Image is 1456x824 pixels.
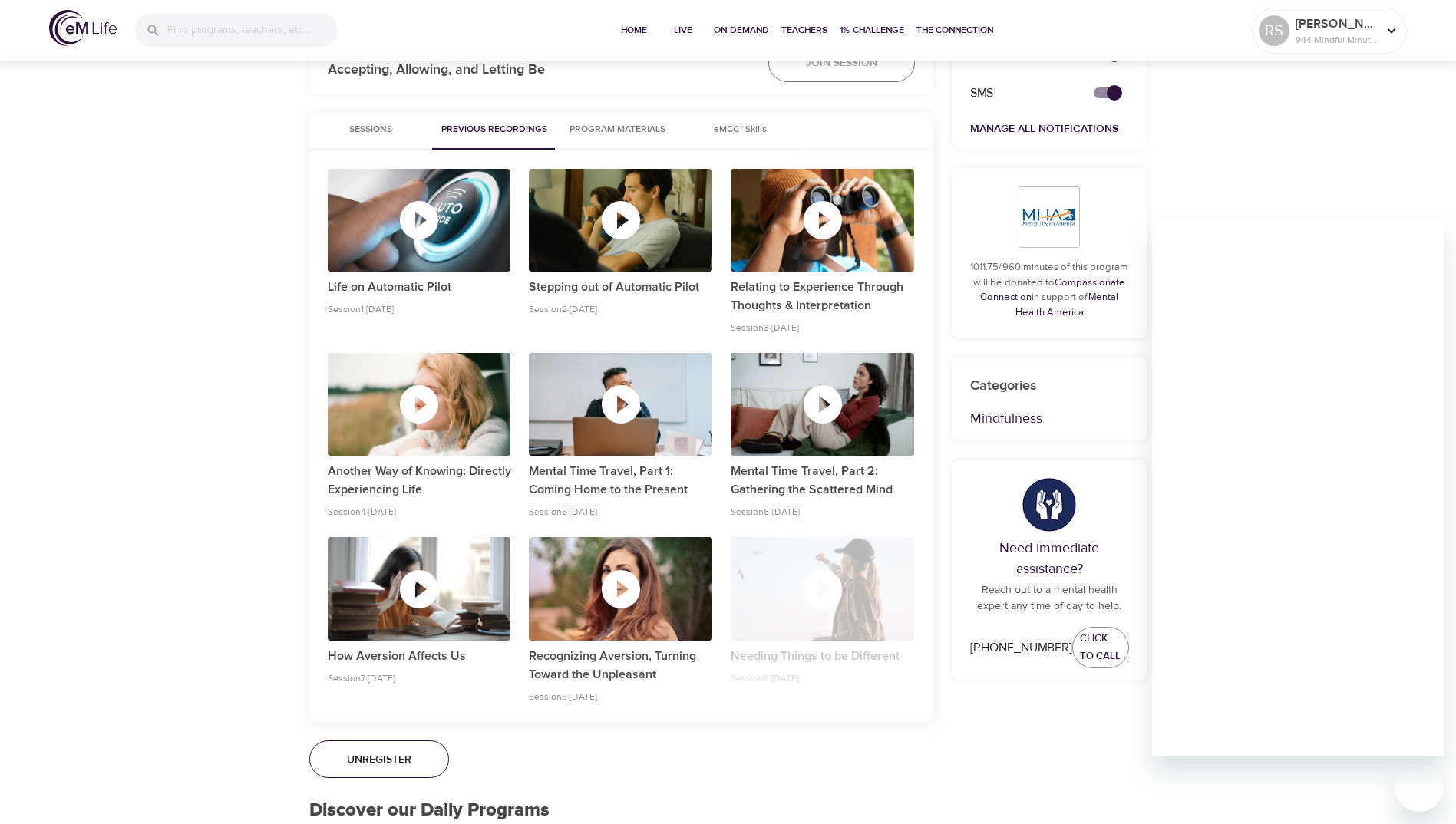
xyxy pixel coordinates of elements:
[1296,15,1377,33] p: [PERSON_NAME]
[731,321,914,335] p: Session 3 · [DATE]
[529,278,712,296] p: Stepping out of Automatic Pilot
[970,122,1118,136] a: Manage All Notifications
[714,22,769,38] span: On-Demand
[529,690,712,704] p: Session 8 · [DATE]
[688,122,793,138] span: eMCC™ Skills
[970,538,1129,579] p: Need immediate assistance?
[731,462,914,499] p: Mental Time Travel, Part 2: Gathering the Scattered Mind
[781,22,827,38] span: Teachers
[1395,763,1444,812] iframe: Button to launch messaging window, conversation in progress
[529,462,712,499] p: Mental Time Travel, Part 1: Coming Home to the Present
[328,302,511,316] p: Session 1 · [DATE]
[347,750,411,770] span: Unregister
[731,505,914,519] p: Session 6 · [DATE]
[529,647,712,684] p: Recognizing Aversion, Turning Toward the Unpleasant
[1152,219,1444,756] iframe: Messaging window
[665,22,702,38] span: Live
[319,122,423,138] span: Sessions
[961,75,1075,111] div: SMS
[309,740,449,779] button: Unregister
[529,302,712,316] p: Session 2 · [DATE]
[1296,33,1377,47] p: 944 Mindful Minutes
[328,647,511,665] p: How Aversion Affects Us
[768,44,915,82] button: Join Session
[970,408,1129,429] p: Mindfulness
[49,10,117,46] img: logo
[328,671,511,685] p: Session 7 · [DATE]
[1259,15,1289,46] div: RS
[441,122,547,138] span: Previous Recordings
[328,462,511,499] p: Another Way of Knowing: Directly Experiencing Life
[840,22,904,38] span: 1% Challenge
[731,278,914,315] p: Relating to Experience Through Thoughts & Interpretation
[970,639,1072,657] div: [PHONE_NUMBER]
[328,278,511,296] p: Life on Automatic Pilot
[731,671,914,685] p: Session 9 · [DATE]
[806,54,877,73] span: Join Session
[167,14,338,47] input: Find programs, teachers, etc...
[309,796,933,824] p: Discover our Daily Programs
[616,22,652,38] span: Home
[566,122,670,138] span: Program Materials
[970,582,1129,615] p: Reach out to a mental health expert any time of day to help.
[731,647,914,665] p: Needing Things to be Different
[328,59,750,80] p: Accepting, Allowing, and Letting Be
[328,505,511,519] p: Session 4 · [DATE]
[1015,291,1119,318] a: Mental Health America
[1072,627,1129,668] a: Click to Call
[1022,478,1076,532] img: hands.png
[970,375,1129,396] p: Categories
[529,505,712,519] p: Session 5 · [DATE]
[916,22,993,38] span: The Connection
[1080,630,1121,665] span: Click to Call
[970,260,1129,320] p: 1011.75/960 minutes of this program will be donated to in support of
